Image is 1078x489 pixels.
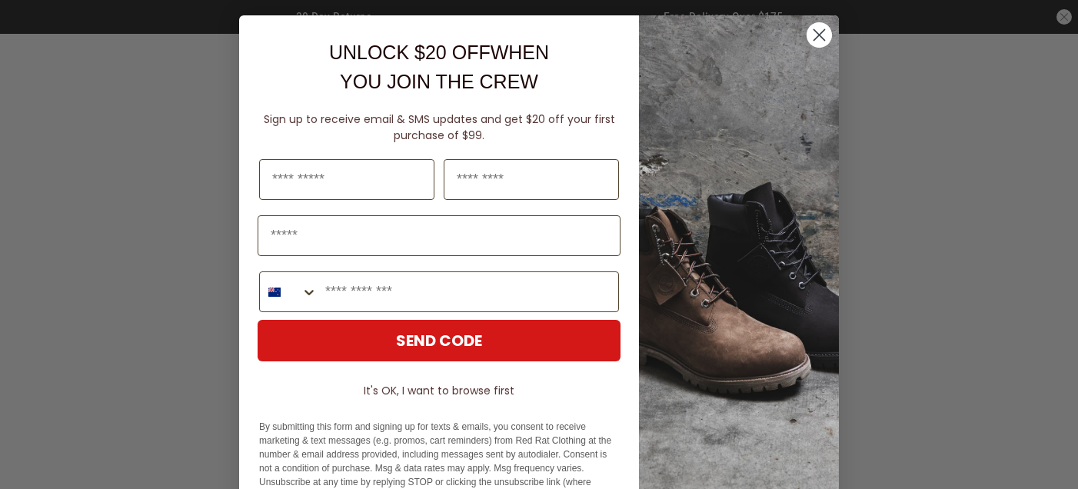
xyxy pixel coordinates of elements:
input: First Name [259,159,434,200]
span: WHEN [491,42,549,63]
img: New Zealand [268,286,281,298]
input: Email [258,215,621,256]
button: Search Countries [260,272,318,311]
span: Sign up to receive email & SMS updates and get $20 off your first purchase of $99. [264,111,615,143]
button: It's OK, I want to browse first [258,377,621,404]
span: YOU JOIN THE CREW [340,71,538,92]
span: UNLOCK $20 OFF [329,42,491,63]
button: SEND CODE [258,320,621,361]
button: Open LiveChat chat widget [12,6,58,52]
button: Close dialog [806,22,833,48]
